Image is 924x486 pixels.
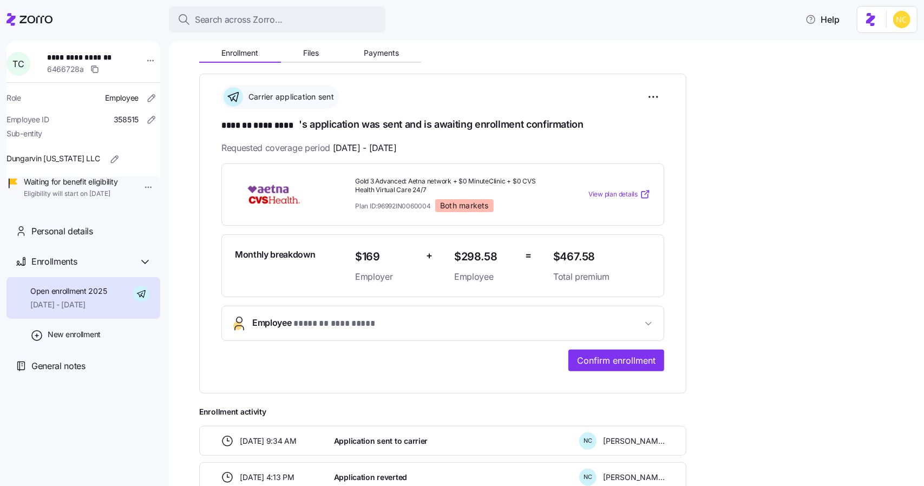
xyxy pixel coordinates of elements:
[603,472,665,483] span: [PERSON_NAME]
[221,117,664,133] h1: 's application was sent and is awaiting enrollment confirmation
[169,6,385,32] button: Search across Zorro...
[454,248,516,266] span: $298.58
[31,225,93,238] span: Personal details
[303,49,319,57] span: Files
[454,270,516,284] span: Employee
[47,64,84,75] span: 6466728a
[334,436,428,446] span: Application sent to carrier
[30,286,107,297] span: Open enrollment 2025
[252,316,375,331] span: Employee
[584,474,592,480] span: N C
[6,153,100,164] span: Dungarvin [US_STATE] LLC
[893,11,910,28] img: e03b911e832a6112bf72643c5874f8d8
[12,60,24,68] span: T C
[240,472,294,483] span: [DATE] 4:13 PM
[195,13,283,27] span: Search across Zorro...
[235,182,313,207] img: Aetna CVS Health
[199,406,686,417] span: Enrollment activity
[355,248,417,266] span: $169
[240,436,297,446] span: [DATE] 9:34 AM
[245,91,334,102] span: Carrier application sent
[31,359,86,373] span: General notes
[603,436,665,446] span: [PERSON_NAME]
[525,248,532,264] span: =
[355,201,431,211] span: Plan ID: 96992IN0060004
[588,189,638,200] span: View plan details
[553,248,651,266] span: $467.58
[797,9,848,30] button: Help
[333,141,397,155] span: [DATE] - [DATE]
[114,114,139,125] span: 358515
[24,176,117,187] span: Waiting for benefit eligibility
[334,472,407,483] span: Application reverted
[105,93,139,103] span: Employee
[30,299,107,310] span: [DATE] - [DATE]
[6,114,49,125] span: Employee ID
[48,329,101,340] span: New enrollment
[553,270,651,284] span: Total premium
[584,438,592,444] span: N C
[805,13,840,26] span: Help
[355,270,417,284] span: Employer
[577,354,656,367] span: Confirm enrollment
[31,255,77,268] span: Enrollments
[355,177,545,195] span: Gold 3 Advanced: Aetna network + $0 MinuteClinic + $0 CVS Health Virtual Care 24/7
[24,189,117,199] span: Eligibility will start on [DATE]
[440,201,489,211] span: Both markets
[6,93,21,103] span: Role
[221,141,397,155] span: Requested coverage period
[364,49,399,57] span: Payments
[588,189,651,200] a: View plan details
[235,248,316,261] span: Monthly breakdown
[6,128,42,139] span: Sub-entity
[426,248,432,264] span: +
[568,350,664,371] button: Confirm enrollment
[221,49,258,57] span: Enrollment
